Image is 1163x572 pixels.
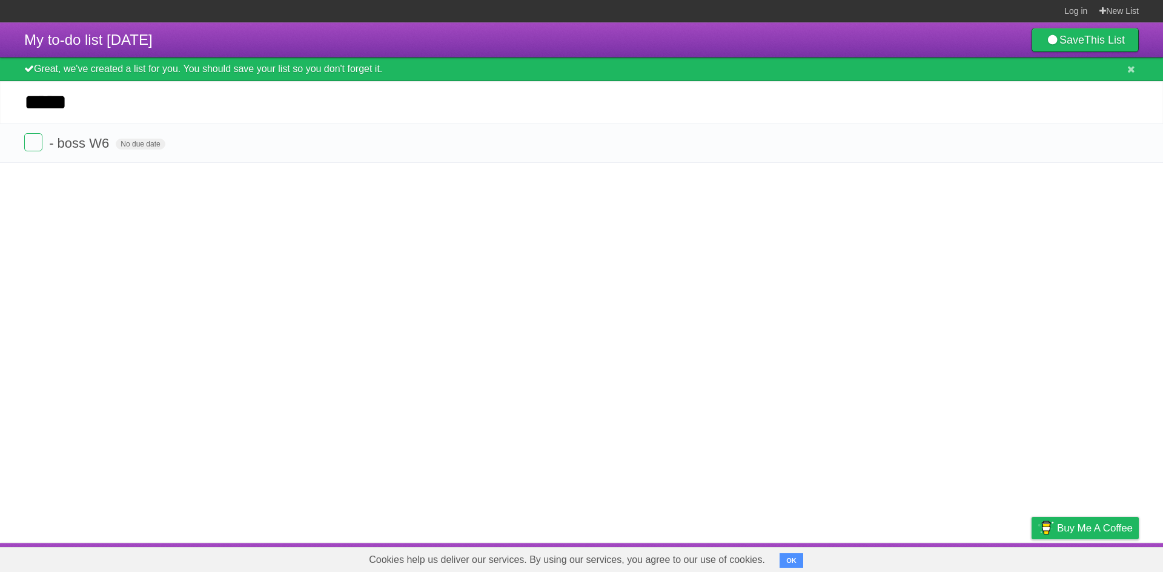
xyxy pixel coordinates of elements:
span: My to-do list [DATE] [24,31,153,48]
a: Privacy [1016,546,1047,569]
button: OK [780,553,803,568]
span: Cookies help us deliver our services. By using our services, you agree to our use of cookies. [357,548,777,572]
a: About [870,546,896,569]
a: Buy me a coffee [1032,517,1139,539]
img: Buy me a coffee [1038,518,1054,538]
b: This List [1084,34,1125,46]
a: SaveThis List [1032,28,1139,52]
a: Terms [975,546,1001,569]
a: Developers [910,546,959,569]
a: Suggest a feature [1062,546,1139,569]
span: Buy me a coffee [1057,518,1133,539]
span: - boss W6 [49,136,112,151]
label: Done [24,133,42,151]
span: No due date [116,139,165,150]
